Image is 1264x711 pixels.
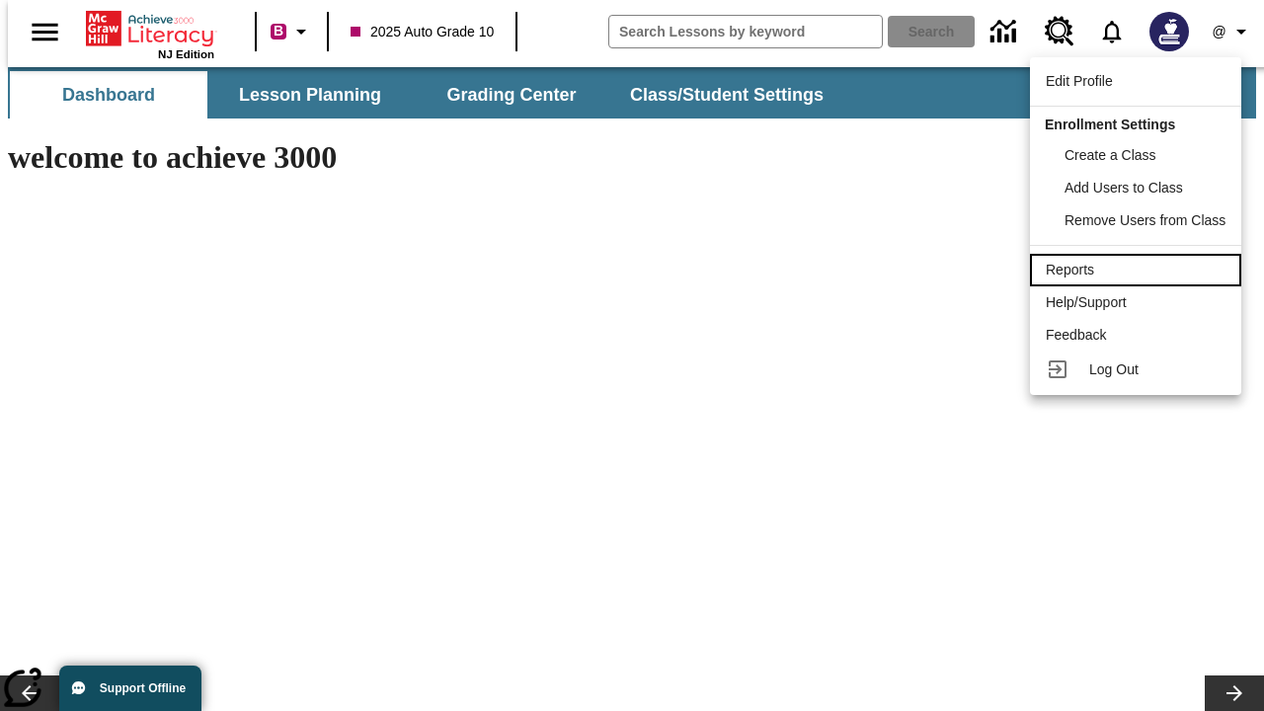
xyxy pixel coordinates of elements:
[1046,262,1094,277] span: Reports
[1065,147,1156,163] span: Create a Class
[1045,117,1175,132] span: Enrollment Settings
[1065,212,1225,228] span: Remove Users from Class
[1089,361,1139,377] span: Log Out
[1065,180,1183,196] span: Add Users to Class
[1046,327,1106,343] span: Feedback
[1046,73,1113,89] span: Edit Profile
[1046,294,1127,310] span: Help/Support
